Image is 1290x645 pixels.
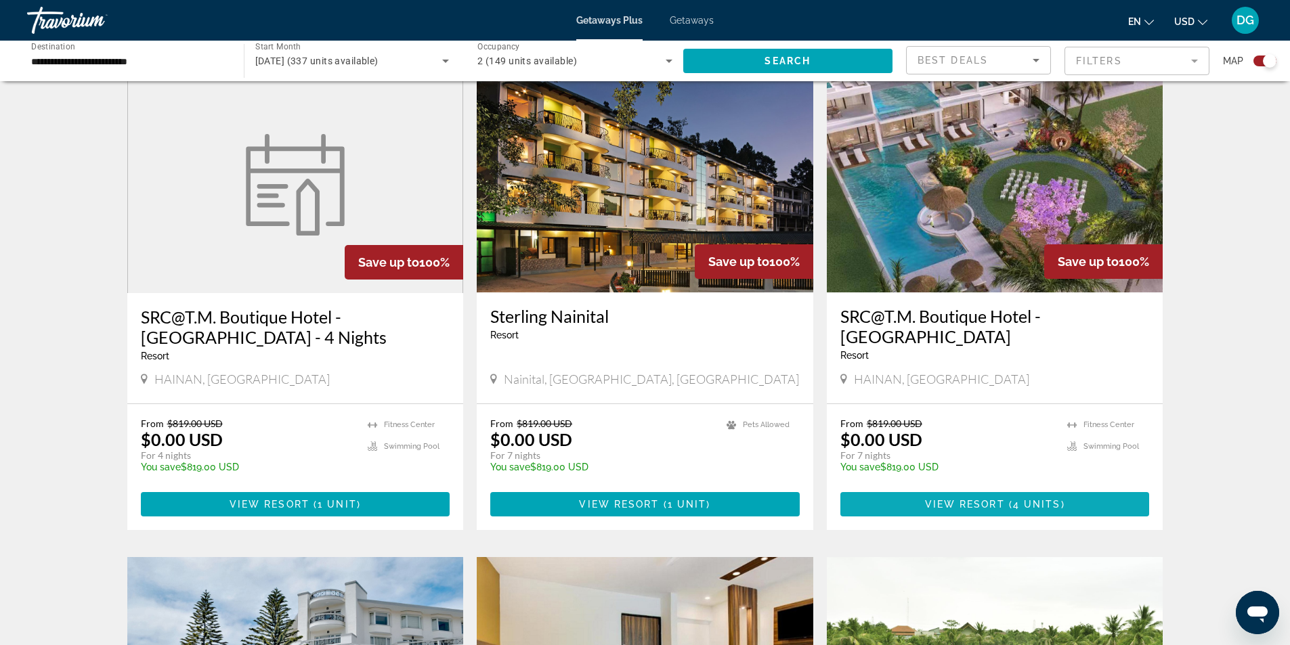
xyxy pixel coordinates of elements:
p: For 7 nights [840,449,1054,462]
span: Save up to [708,254,769,269]
span: Swimming Pool [1083,442,1139,451]
img: F445E01X.jpg [827,76,1163,292]
mat-select: Sort by [918,52,1039,68]
span: Fitness Center [384,420,435,429]
span: Resort [141,351,169,361]
span: 2 (149 units available) [477,55,577,66]
span: Destination [31,41,75,51]
button: Search [683,49,893,73]
span: ( ) [1005,499,1065,510]
img: week.svg [238,134,353,236]
a: SRC@T.M. Boutique Hotel - [GEOGRAPHIC_DATA] [840,306,1150,347]
span: Best Deals [918,55,988,66]
span: 4 units [1013,499,1061,510]
a: Travorium [27,3,163,38]
span: Map [1223,51,1243,70]
div: 100% [1044,244,1163,279]
a: Sterling Nainital [490,306,800,326]
span: Save up to [358,255,419,269]
span: ( ) [660,499,711,510]
iframe: Button to launch messaging window [1236,591,1279,634]
button: Change currency [1174,12,1207,31]
button: View Resort(1 unit) [490,492,800,516]
a: Getaways Plus [576,15,643,26]
p: $819.00 USD [490,462,713,472]
p: For 7 nights [490,449,713,462]
span: View Resort [579,499,659,510]
button: Filter [1065,46,1209,76]
img: DA58E01X.jpg [477,76,813,292]
span: HAINAN, [GEOGRAPHIC_DATA] [854,372,1029,386]
p: $0.00 USD [840,429,922,449]
span: $819.00 USD [867,418,922,429]
span: HAINAN, [GEOGRAPHIC_DATA] [154,372,330,386]
span: 1 unit [318,499,357,510]
span: Start Month [255,42,301,51]
span: ( ) [309,499,361,510]
span: USD [1174,16,1195,27]
span: $819.00 USD [167,418,223,429]
span: Save up to [1058,254,1119,269]
button: Change language [1128,12,1154,31]
span: Resort [840,350,869,361]
p: $0.00 USD [141,429,223,449]
p: $819.00 USD [840,462,1054,472]
button: User Menu [1228,6,1263,35]
p: For 4 nights [141,449,355,462]
a: Getaways [670,15,714,26]
span: $819.00 USD [517,418,572,429]
span: View Resort [230,499,309,510]
span: 1 unit [668,499,707,510]
a: SRC@T.M. Boutique Hotel - [GEOGRAPHIC_DATA] - 4 Nights [141,307,450,347]
span: Resort [490,330,519,340]
p: $0.00 USD [490,429,572,449]
span: From [840,418,863,429]
p: $819.00 USD [141,462,355,472]
span: Occupancy [477,42,520,51]
span: Nainital, [GEOGRAPHIC_DATA], [GEOGRAPHIC_DATA] [504,372,799,386]
span: Fitness Center [1083,420,1134,429]
span: en [1128,16,1141,27]
span: View Resort [925,499,1005,510]
div: 100% [695,244,813,279]
span: From [141,418,164,429]
button: View Resort(1 unit) [141,492,450,516]
span: You save [141,462,181,472]
span: You save [490,462,530,472]
div: 100% [345,245,463,280]
span: From [490,418,513,429]
span: DG [1237,14,1254,27]
span: You save [840,462,880,472]
span: Swimming Pool [384,442,439,451]
span: [DATE] (337 units available) [255,55,379,66]
span: Search [765,55,811,66]
span: Pets Allowed [743,420,790,429]
button: View Resort(4 units) [840,492,1150,516]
